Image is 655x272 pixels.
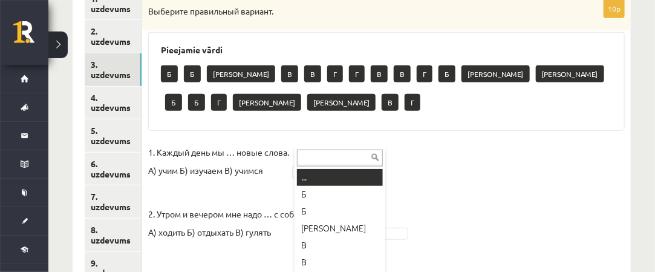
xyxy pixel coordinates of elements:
div: Б [297,186,383,203]
div: В [297,254,383,271]
div: В [297,237,383,254]
div: ... [297,169,383,186]
div: Б [297,203,383,220]
div: [PERSON_NAME] [297,220,383,237]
